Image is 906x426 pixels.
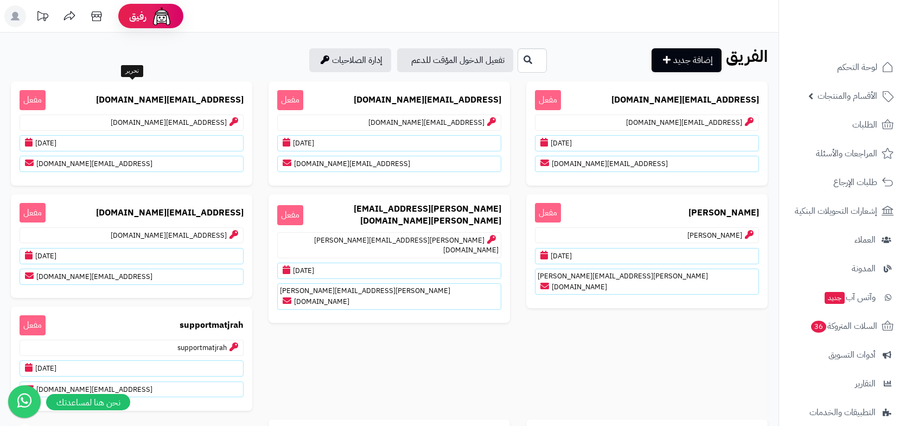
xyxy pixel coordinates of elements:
[786,112,899,138] a: الطلبات
[688,207,759,219] b: [PERSON_NAME]
[11,81,252,186] a: [EMAIL_ADDRESS][DOMAIN_NAME] مفعل[EMAIL_ADDRESS][DOMAIN_NAME][DATE][EMAIL_ADDRESS][DOMAIN_NAME]
[526,81,768,186] a: [EMAIL_ADDRESS][DOMAIN_NAME] مفعل[EMAIL_ADDRESS][DOMAIN_NAME][DATE][EMAIL_ADDRESS][DOMAIN_NAME]
[811,321,826,333] span: 36
[309,48,391,72] a: إدارة الصلاحيات
[833,175,877,190] span: طلبات الإرجاع
[96,94,244,106] b: [EMAIL_ADDRESS][DOMAIN_NAME]
[795,204,877,219] span: إشعارات التحويلات البنكية
[277,263,501,279] p: [DATE]
[825,292,845,304] span: جديد
[786,399,899,425] a: التطبيقات والخدمات
[535,203,561,223] span: مفعل
[20,227,244,244] p: [EMAIL_ADDRESS][DOMAIN_NAME]
[535,156,759,172] p: [EMAIL_ADDRESS][DOMAIN_NAME]
[828,347,876,363] span: أدوات التسويق
[535,227,759,244] p: [PERSON_NAME]
[20,340,244,356] p: supportmatjrah
[786,227,899,253] a: العملاء
[269,81,510,186] a: [EMAIL_ADDRESS][DOMAIN_NAME] مفعل[EMAIL_ADDRESS][DOMAIN_NAME][DATE][EMAIL_ADDRESS][DOMAIN_NAME]
[786,313,899,339] a: السلات المتروكة36
[20,203,46,223] span: مفعل
[303,203,501,228] b: [PERSON_NAME][EMAIL_ADDRESS][PERSON_NAME][DOMAIN_NAME]
[852,117,877,132] span: الطلبات
[786,169,899,195] a: طلبات الإرجاع
[535,269,759,295] p: [PERSON_NAME][EMAIL_ADDRESS][PERSON_NAME][DOMAIN_NAME]
[20,382,244,398] p: [EMAIL_ADDRESS][DOMAIN_NAME]
[786,342,899,368] a: أدوات التسويق
[354,94,501,106] b: [EMAIL_ADDRESS][DOMAIN_NAME]
[786,198,899,224] a: إشعارات التحويلات البنكية
[837,60,877,75] span: لوحة التحكم
[726,44,768,68] b: الفريق
[11,194,252,298] a: [EMAIL_ADDRESS][DOMAIN_NAME] مفعل[EMAIL_ADDRESS][DOMAIN_NAME][DATE][EMAIL_ADDRESS][DOMAIN_NAME]
[277,205,303,225] span: مفعل
[786,141,899,167] a: المراجعات والأسئلة
[786,256,899,282] a: المدونة
[29,5,56,30] a: تحديثات المنصة
[786,371,899,397] a: التقارير
[854,232,876,247] span: العملاء
[855,376,876,391] span: التقارير
[535,115,759,131] p: [EMAIL_ADDRESS][DOMAIN_NAME]
[20,269,244,285] p: [EMAIL_ADDRESS][DOMAIN_NAME]
[535,135,759,151] p: [DATE]
[20,156,244,172] p: [EMAIL_ADDRESS][DOMAIN_NAME]
[20,135,244,151] p: [DATE]
[786,284,899,310] a: وآتس آبجديد
[809,405,876,420] span: التطبيقات والخدمات
[786,54,899,80] a: لوحة التحكم
[818,88,877,104] span: الأقسام والمنتجات
[151,5,173,27] img: ai-face.png
[277,156,501,172] p: [EMAIL_ADDRESS][DOMAIN_NAME]
[20,248,244,264] p: [DATE]
[277,135,501,151] p: [DATE]
[852,261,876,276] span: المدونة
[277,115,501,131] p: [EMAIL_ADDRESS][DOMAIN_NAME]
[652,48,722,72] a: إضافة جديد
[535,248,759,264] p: [DATE]
[526,194,768,308] a: [PERSON_NAME] مفعل[PERSON_NAME][DATE][PERSON_NAME][EMAIL_ADDRESS][PERSON_NAME][DOMAIN_NAME]
[816,146,877,161] span: المراجعات والأسئلة
[535,90,561,110] span: مفعل
[810,319,877,334] span: السلات المتروكة
[20,90,46,110] span: مفعل
[121,65,143,77] div: تحرير
[611,94,759,106] b: [EMAIL_ADDRESS][DOMAIN_NAME]
[397,48,513,72] a: تفعيل الدخول المؤقت للدعم
[11,307,252,411] a: supportmatjrah مفعلsupportmatjrah[DATE][EMAIL_ADDRESS][DOMAIN_NAME]
[277,283,501,309] p: [PERSON_NAME][EMAIL_ADDRESS][PERSON_NAME][DOMAIN_NAME]
[277,232,501,258] p: [PERSON_NAME][EMAIL_ADDRESS][PERSON_NAME][DOMAIN_NAME]
[277,90,303,110] span: مفعل
[96,207,244,219] b: [EMAIL_ADDRESS][DOMAIN_NAME]
[180,319,244,332] b: supportmatjrah
[20,360,244,377] p: [DATE]
[269,194,510,323] a: [PERSON_NAME][EMAIL_ADDRESS][PERSON_NAME][DOMAIN_NAME] مفعل[PERSON_NAME][EMAIL_ADDRESS][PERSON_NA...
[824,290,876,305] span: وآتس آب
[129,10,146,23] span: رفيق
[20,115,244,131] p: [EMAIL_ADDRESS][DOMAIN_NAME]
[20,315,46,335] span: مفعل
